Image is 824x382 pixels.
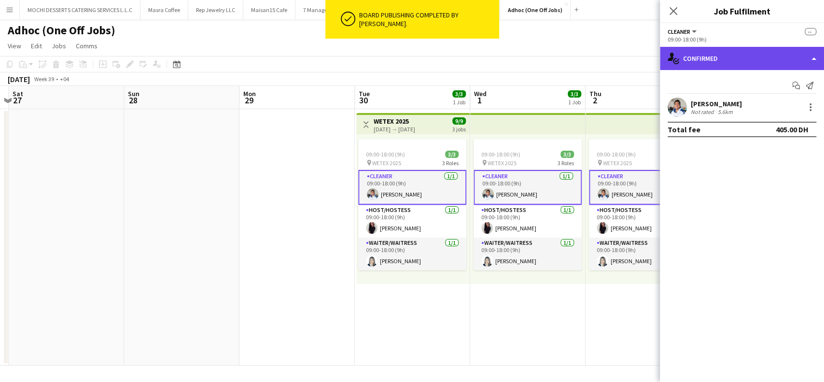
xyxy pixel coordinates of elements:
div: 405.00 DH [776,125,809,134]
div: Not rated [691,108,716,115]
button: Rep Jewelry LLC [188,0,243,19]
app-job-card: 09:00-18:00 (9h)3/3 WETEX 20253 RolesCleaner1/109:00-18:00 (9h)[PERSON_NAME]Host/Hostess1/109:00-... [589,139,697,270]
span: Sun [128,89,140,98]
span: 3/3 [445,151,459,158]
app-card-role: Host/Hostess1/109:00-18:00 (9h)[PERSON_NAME] [474,205,582,238]
app-card-role: Cleaner1/109:00-18:00 (9h)[PERSON_NAME] [474,170,582,205]
span: Jobs [52,42,66,50]
span: Sat [13,89,23,98]
div: Board publishing completed by [PERSON_NAME]. [359,11,495,28]
div: [DATE] [8,74,30,84]
span: 3 Roles [442,159,459,167]
a: Comms [72,40,101,52]
div: [PERSON_NAME] [691,99,742,108]
span: Tue [359,89,370,98]
span: 3 Roles [558,159,574,167]
app-card-role: Waiter/Waitress1/109:00-18:00 (9h)[PERSON_NAME] [358,238,466,270]
span: 2 [588,95,601,106]
button: Masra Coffee [140,0,188,19]
div: 5.6km [716,108,735,115]
h1: Adhoc (One Off Jobs) [8,23,115,38]
span: Thu [589,89,601,98]
span: WETEX 2025 [603,159,632,167]
app-card-role: Cleaner1/109:00-18:00 (9h)[PERSON_NAME] [589,170,697,205]
span: Mon [243,89,256,98]
span: 1 [473,95,487,106]
button: 7 Management [295,0,349,19]
app-job-card: 09:00-18:00 (9h)3/3 WETEX 20253 RolesCleaner1/109:00-18:00 (9h)[PERSON_NAME]Host/Hostess1/109:00-... [474,139,582,270]
div: 1 Job [453,99,465,106]
app-card-role: Waiter/Waitress1/109:00-18:00 (9h)[PERSON_NAME] [589,238,697,270]
h3: WETEX 2025 [374,117,415,126]
span: WETEX 2025 [488,159,517,167]
span: 3/3 [568,90,581,98]
span: WETEX 2025 [372,159,401,167]
span: Week 39 [32,75,56,83]
span: Comms [76,42,98,50]
span: Edit [31,42,42,50]
span: 09:00-18:00 (9h) [366,151,405,158]
span: 09:00-18:00 (9h) [597,151,636,158]
button: Cleaner [668,28,698,35]
app-card-role: Host/Hostess1/109:00-18:00 (9h)[PERSON_NAME] [589,205,697,238]
div: 1 Job [568,99,581,106]
span: Wed [474,89,487,98]
span: 28 [126,95,140,106]
app-card-role: Waiter/Waitress1/109:00-18:00 (9h)[PERSON_NAME] [474,238,582,270]
app-job-card: 09:00-18:00 (9h)3/3 WETEX 20253 RolesCleaner1/109:00-18:00 (9h)[PERSON_NAME]Host/Hostess1/109:00-... [358,139,466,270]
span: 30 [357,95,370,106]
app-card-role: Host/Hostess1/109:00-18:00 (9h)[PERSON_NAME] [358,205,466,238]
button: Adhoc (One Off Jobs) [500,0,571,19]
div: Total fee [668,125,700,134]
div: 09:00-18:00 (9h) [668,36,816,43]
span: 3/3 [452,90,466,98]
div: +04 [60,75,69,83]
button: MOCHI DESSERTS CATERING SERVICES L.L.C [20,0,140,19]
span: -- [805,28,816,35]
a: View [4,40,25,52]
span: Cleaner [668,28,690,35]
span: 09:00-18:00 (9h) [481,151,520,158]
div: [DATE] → [DATE] [374,126,415,133]
div: Confirmed [660,47,824,70]
app-card-role: Cleaner1/109:00-18:00 (9h)[PERSON_NAME] [358,170,466,205]
span: 9/9 [452,117,466,125]
span: View [8,42,21,50]
h3: Job Fulfilment [660,5,824,17]
button: Maisan15 Cafe [243,0,295,19]
span: 3/3 [560,151,574,158]
span: 27 [11,95,23,106]
a: Jobs [48,40,70,52]
span: 29 [242,95,256,106]
a: Edit [27,40,46,52]
div: 3 jobs [452,125,466,133]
